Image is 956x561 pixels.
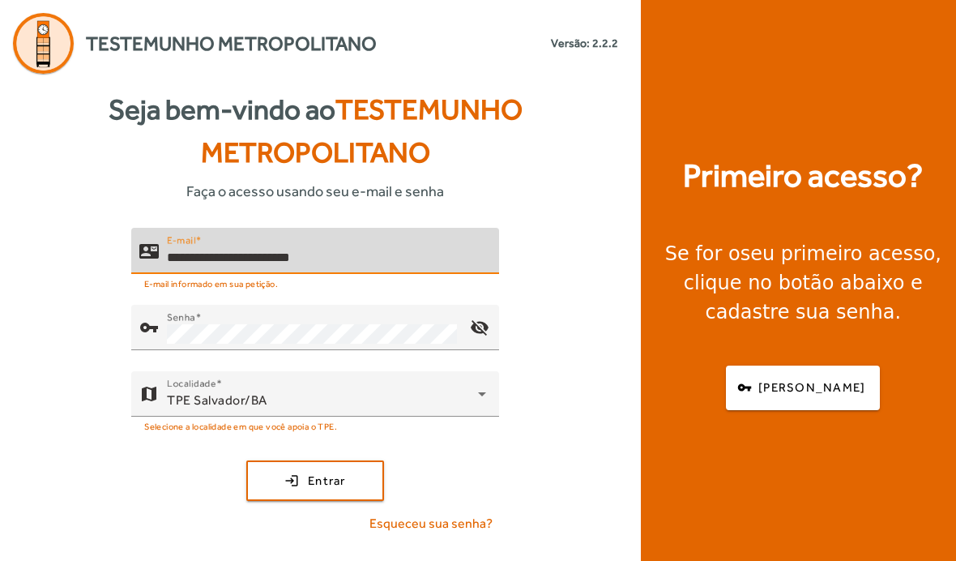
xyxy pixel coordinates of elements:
span: Esqueceu sua senha? [369,514,493,533]
small: Versão: 2.2.2 [551,35,618,52]
mat-icon: map [139,384,159,404]
mat-icon: vpn_key [139,318,159,337]
button: [PERSON_NAME] [726,366,880,410]
mat-label: E-mail [167,234,195,246]
mat-hint: Selecione a localidade em que você apoia o TPE. [144,417,337,435]
span: Testemunho Metropolitano [201,93,523,169]
div: Se for o , clique no botão abaixo e cadastre sua senha. [660,239,946,327]
mat-icon: visibility_off [460,308,499,347]
span: TPE Salvador/BA [167,392,267,408]
img: Logo Agenda [13,13,74,74]
mat-label: Senha [167,311,195,323]
strong: seu primeiro acesso [740,242,936,265]
span: Entrar [308,472,346,490]
mat-icon: contact_mail [139,242,159,261]
span: [PERSON_NAME] [758,379,865,397]
button: Entrar [246,460,384,501]
mat-label: Localidade [167,378,216,389]
mat-hint: E-mail informado em sua petição. [144,274,278,292]
span: Testemunho Metropolitano [86,29,377,58]
span: Faça o acesso usando seu e-mail e senha [186,180,444,202]
strong: Primeiro acesso? [683,152,923,200]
